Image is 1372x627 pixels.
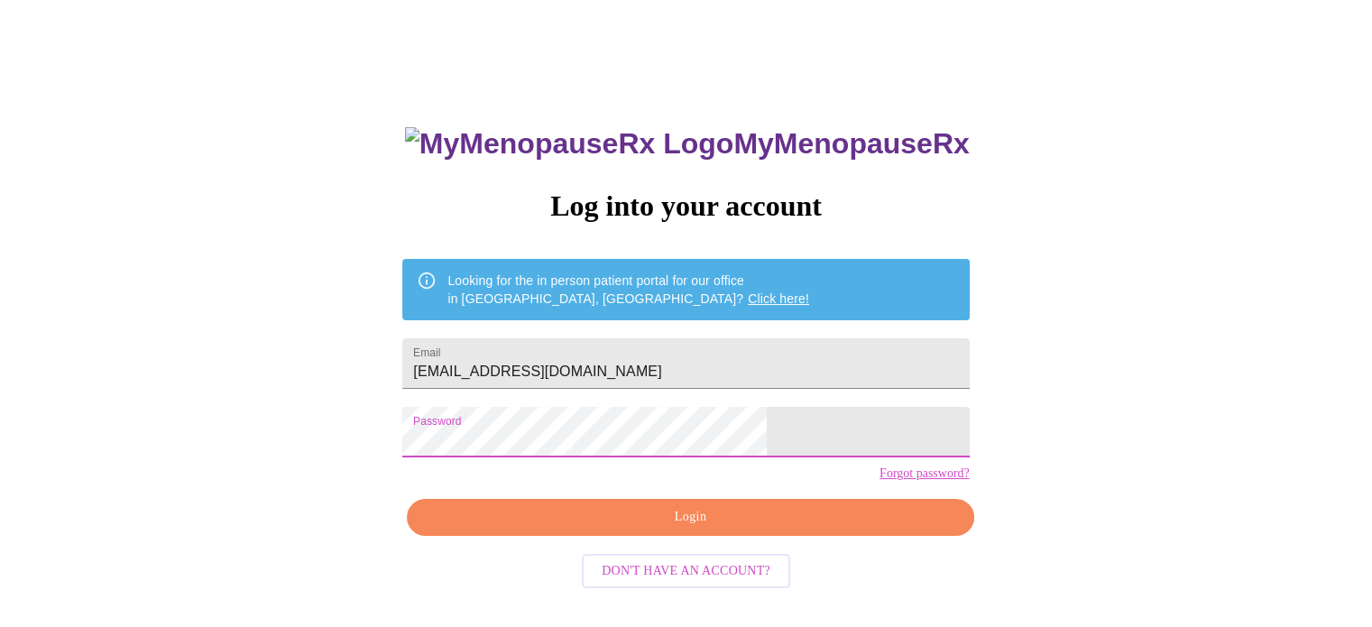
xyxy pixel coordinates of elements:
[577,561,795,576] a: Don't have an account?
[582,554,790,589] button: Don't have an account?
[602,560,770,583] span: Don't have an account?
[402,189,969,223] h3: Log into your account
[748,291,809,306] a: Click here!
[407,499,973,536] button: Login
[447,264,809,315] div: Looking for the in person patient portal for our office in [GEOGRAPHIC_DATA], [GEOGRAPHIC_DATA]?
[405,127,733,161] img: MyMenopauseRx Logo
[405,127,970,161] h3: MyMenopauseRx
[428,506,953,529] span: Login
[879,466,970,481] a: Forgot password?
